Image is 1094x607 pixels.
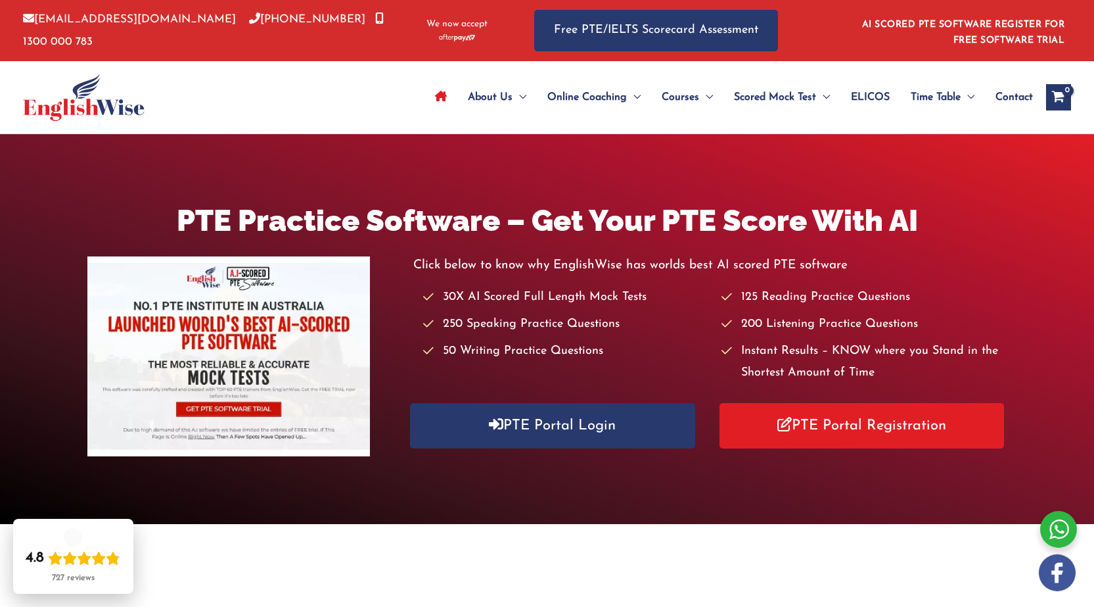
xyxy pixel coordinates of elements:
[410,403,695,449] a: PTE Portal Login
[26,549,120,568] div: Rating: 4.8 out of 5
[1046,84,1071,110] a: View Shopping Cart, empty
[87,200,1007,241] h1: PTE Practice Software – Get Your PTE Score With AI
[537,74,651,120] a: Online CoachingMenu Toggle
[662,74,699,120] span: Courses
[995,74,1033,120] span: Contact
[651,74,723,120] a: CoursesMenu Toggle
[900,74,985,120] a: Time TableMenu Toggle
[468,74,513,120] span: About Us
[721,341,1007,385] li: Instant Results – KNOW where you Stand in the Shortest Amount of Time
[961,74,974,120] span: Menu Toggle
[23,14,236,25] a: [EMAIL_ADDRESS][DOMAIN_NAME]
[423,341,708,362] li: 50 Writing Practice Questions
[87,256,370,456] img: pte-institute-main
[534,10,778,51] a: Free PTE/IELTS Scorecard Assessment
[457,74,537,120] a: About UsMenu Toggle
[423,314,708,335] li: 250 Speaking Practice Questions
[1039,554,1076,591] img: white-facebook.png
[840,74,900,120] a: ELICOS
[26,549,44,568] div: 4.8
[862,20,1065,45] a: AI SCORED PTE SOFTWARE REGISTER FOR FREE SOFTWARE TRIAL
[439,34,475,41] img: Afterpay-Logo
[23,14,384,47] a: 1300 000 783
[734,74,816,120] span: Scored Mock Test
[851,74,890,120] span: ELICOS
[699,74,713,120] span: Menu Toggle
[854,9,1071,52] aside: Header Widget 1
[547,74,627,120] span: Online Coaching
[426,18,488,31] span: We now accept
[719,403,1004,449] a: PTE Portal Registration
[249,14,365,25] a: [PHONE_NUMBER]
[911,74,961,120] span: Time Table
[985,74,1033,120] a: Contact
[23,74,145,121] img: cropped-ew-logo
[627,74,641,120] span: Menu Toggle
[424,74,1033,120] nav: Site Navigation: Main Menu
[723,74,840,120] a: Scored Mock TestMenu Toggle
[513,74,526,120] span: Menu Toggle
[52,573,95,583] div: 727 reviews
[423,287,708,308] li: 30X AI Scored Full Length Mock Tests
[413,255,1006,276] p: Click below to know why EnglishWise has worlds best AI scored PTE software
[721,314,1007,335] li: 200 Listening Practice Questions
[721,287,1007,308] li: 125 Reading Practice Questions
[816,74,830,120] span: Menu Toggle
